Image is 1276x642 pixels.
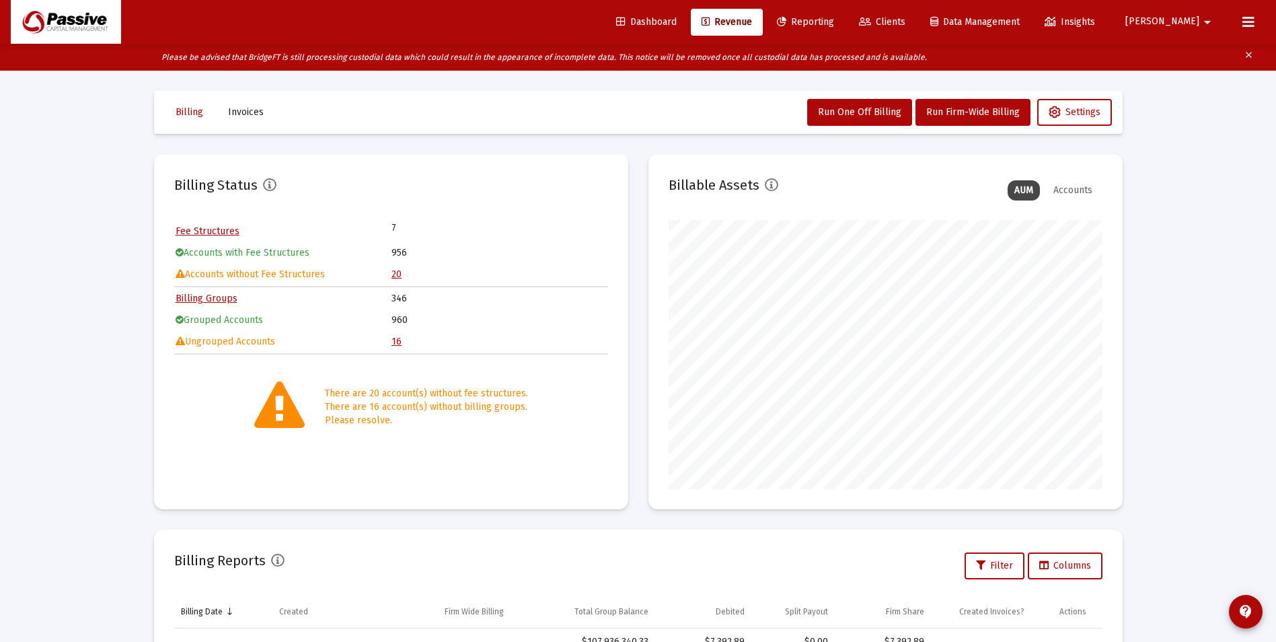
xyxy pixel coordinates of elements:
td: Column Debited [655,596,751,628]
td: Column Created Invoices? [931,596,1053,628]
div: Total Group Balance [574,606,648,617]
td: Column Actions [1053,596,1102,628]
div: Firm Share [886,606,924,617]
button: Invoices [217,99,274,126]
span: Billing [176,106,203,118]
td: Accounts without Fee Structures [176,264,391,285]
div: Created Invoices? [959,606,1024,617]
td: Accounts with Fee Structures [176,243,391,263]
button: Settings [1037,99,1112,126]
a: 20 [391,269,402,280]
div: There are 16 account(s) without billing groups. [325,400,528,414]
td: Column Billing Date [174,596,272,628]
td: 7 [391,221,499,235]
mat-icon: clear [1244,47,1254,67]
div: Created [279,606,308,617]
a: Insights [1034,9,1106,36]
span: Run One Off Billing [818,106,901,118]
td: Grouped Accounts [176,310,391,330]
td: Column Firm Wide Billing [414,596,533,628]
div: Split Payout [785,606,828,617]
div: Please resolve. [325,414,528,427]
h2: Billing Status [174,174,258,196]
td: 346 [391,289,607,309]
span: [PERSON_NAME] [1125,16,1199,28]
div: Billing Date [181,606,223,617]
div: Actions [1059,606,1086,617]
a: Clients [848,9,916,36]
td: Column Firm Share [835,596,931,628]
h2: Billing Reports [174,550,266,571]
a: Revenue [691,9,763,36]
mat-icon: contact_support [1238,604,1254,620]
img: Dashboard [21,9,111,36]
td: Column Total Group Balance [533,596,655,628]
span: Reporting [777,16,834,28]
a: Reporting [766,9,845,36]
h2: Billable Assets [669,174,759,196]
i: Please be advised that BridgeFT is still processing custodial data which could result in the appe... [161,52,927,62]
span: Clients [859,16,905,28]
a: Dashboard [605,9,687,36]
a: Data Management [920,9,1030,36]
span: Data Management [930,16,1020,28]
td: Column Created [272,596,414,628]
button: Billing [165,99,214,126]
span: Revenue [702,16,752,28]
mat-icon: arrow_drop_down [1199,9,1215,36]
td: Ungrouped Accounts [176,332,391,352]
a: 16 [391,336,402,347]
span: Insights [1045,16,1095,28]
button: [PERSON_NAME] [1109,8,1232,35]
div: Accounts [1047,180,1099,201]
div: Firm Wide Billing [445,606,504,617]
button: Columns [1028,552,1102,579]
button: Run Firm-Wide Billing [915,99,1030,126]
button: Run One Off Billing [807,99,912,126]
div: There are 20 account(s) without fee structures. [325,387,528,400]
span: Filter [976,560,1013,571]
span: Run Firm-Wide Billing [926,106,1020,118]
a: Billing Groups [176,293,237,304]
div: AUM [1008,180,1040,201]
div: Debited [716,606,745,617]
td: 960 [391,310,607,330]
span: Dashboard [616,16,677,28]
span: Columns [1039,560,1091,571]
button: Filter [965,552,1024,579]
a: Fee Structures [176,225,239,237]
td: Column Split Payout [751,596,835,628]
td: 956 [391,243,607,263]
span: Invoices [228,106,264,118]
span: Settings [1049,106,1100,118]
